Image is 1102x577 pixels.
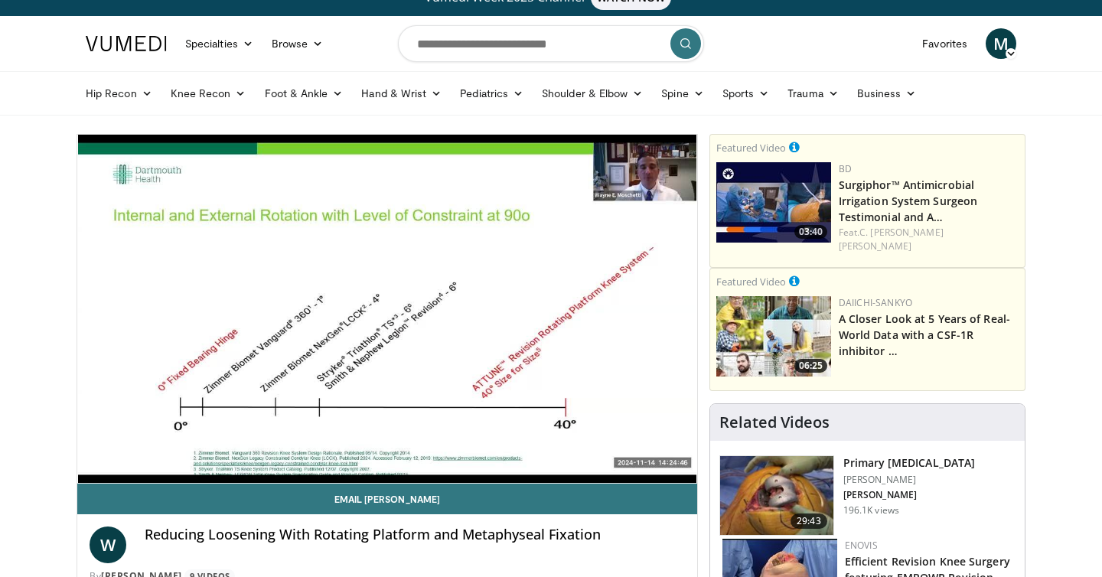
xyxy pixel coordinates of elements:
[794,225,827,239] span: 03:40
[845,539,878,552] a: Enovis
[716,141,786,155] small: Featured Video
[77,484,697,514] a: Email [PERSON_NAME]
[839,162,852,175] a: BD
[161,78,256,109] a: Knee Recon
[86,36,167,51] img: VuMedi Logo
[77,135,697,484] video-js: Video Player
[843,474,975,486] p: [PERSON_NAME]
[716,162,831,243] img: 70422da6-974a-44ac-bf9d-78c82a89d891.150x105_q85_crop-smart_upscale.jpg
[398,25,704,62] input: Search topics, interventions
[719,413,830,432] h4: Related Videos
[794,359,827,373] span: 06:25
[352,78,451,109] a: Hand & Wrist
[716,296,831,377] a: 06:25
[720,456,833,536] img: 297061_3.png.150x105_q85_crop-smart_upscale.jpg
[719,455,1016,536] a: 29:43 Primary [MEDICAL_DATA] [PERSON_NAME] [PERSON_NAME] 196.1K views
[176,28,262,59] a: Specialties
[256,78,353,109] a: Foot & Ankle
[90,526,126,563] a: W
[843,455,975,471] h3: Primary [MEDICAL_DATA]
[848,78,926,109] a: Business
[716,162,831,243] a: 03:40
[839,311,1010,358] a: A Closer Look at 5 Years of Real-World Data with a CSF-1R inhibitor …
[716,275,786,288] small: Featured Video
[986,28,1016,59] a: M
[843,489,975,501] p: [PERSON_NAME]
[652,78,712,109] a: Spine
[778,78,848,109] a: Trauma
[791,513,827,529] span: 29:43
[713,78,779,109] a: Sports
[716,296,831,377] img: 93c22cae-14d1-47f0-9e4a-a244e824b022.png.150x105_q85_crop-smart_upscale.jpg
[145,526,685,543] h4: Reducing Loosening With Rotating Platform and Metaphyseal Fixation
[913,28,976,59] a: Favorites
[839,296,912,309] a: Daiichi-Sankyo
[839,178,978,224] a: Surgiphor™ Antimicrobial Irrigation System Surgeon Testimonial and A…
[77,78,161,109] a: Hip Recon
[839,226,944,253] a: C. [PERSON_NAME] [PERSON_NAME]
[451,78,533,109] a: Pediatrics
[262,28,333,59] a: Browse
[533,78,652,109] a: Shoulder & Elbow
[843,504,899,517] p: 196.1K views
[839,226,1019,253] div: Feat.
